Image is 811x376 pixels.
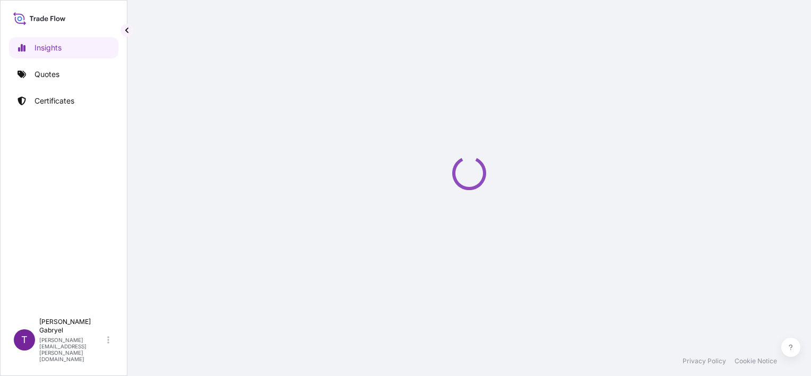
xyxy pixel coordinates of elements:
[735,357,777,365] a: Cookie Notice
[683,357,726,365] a: Privacy Policy
[9,64,118,85] a: Quotes
[21,335,28,345] span: T
[39,337,105,362] p: [PERSON_NAME][EMAIL_ADDRESS][PERSON_NAME][DOMAIN_NAME]
[34,69,59,80] p: Quotes
[9,90,118,112] a: Certificates
[39,318,105,335] p: [PERSON_NAME] Gabryel
[34,42,62,53] p: Insights
[9,37,118,58] a: Insights
[34,96,74,106] p: Certificates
